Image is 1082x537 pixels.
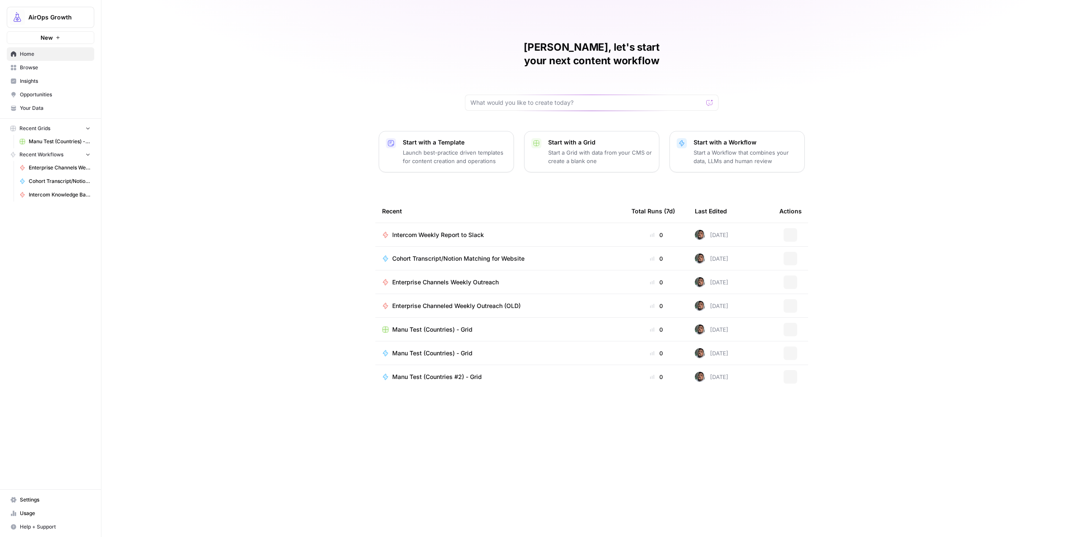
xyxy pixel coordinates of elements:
img: u93l1oyz1g39q1i4vkrv6vz0p6p4 [695,254,705,264]
p: Start with a Workflow [694,138,798,147]
button: Start with a WorkflowStart a Workflow that combines your data, LLMs and human review [669,131,805,172]
span: Usage [20,510,90,517]
button: Start with a GridStart a Grid with data from your CMS or create a blank one [524,131,659,172]
div: 0 [631,231,681,239]
img: AirOps Growth Logo [10,10,25,25]
span: Enterprise Channeled Weekly Outreach (OLD) [392,302,521,310]
p: Start a Workflow that combines your data, LLMs and human review [694,148,798,165]
button: Start with a TemplateLaunch best-practice driven templates for content creation and operations [379,131,514,172]
div: 0 [631,349,681,357]
span: Settings [20,496,90,504]
a: Browse [7,61,94,74]
p: Start with a Template [403,138,507,147]
span: Opportunities [20,91,90,98]
a: Manu Test (Countries) - Grid [16,135,94,148]
div: Last Edited [695,199,727,223]
div: Total Runs (7d) [631,199,675,223]
a: Usage [7,507,94,520]
a: Cohort Transcript/Notion Matching for Website [16,174,94,188]
span: Recent Workflows [19,151,63,158]
span: Manu Test (Countries) - Grid [29,138,90,145]
img: u93l1oyz1g39q1i4vkrv6vz0p6p4 [695,230,705,240]
span: Manu Test (Countries) - Grid [392,349,473,357]
a: Your Data [7,101,94,115]
a: Intercom Weekly Report to Slack [382,231,618,239]
a: Settings [7,493,94,507]
div: [DATE] [695,372,728,382]
div: [DATE] [695,230,728,240]
div: [DATE] [695,324,728,335]
div: [DATE] [695,301,728,311]
div: Actions [779,199,802,223]
span: AirOps Growth [28,13,79,22]
img: u93l1oyz1g39q1i4vkrv6vz0p6p4 [695,301,705,311]
span: Browse [20,64,90,71]
p: Start with a Grid [548,138,652,147]
span: Cohort Transcript/Notion Matching for Website [392,254,525,263]
img: u93l1oyz1g39q1i4vkrv6vz0p6p4 [695,277,705,287]
img: u93l1oyz1g39q1i4vkrv6vz0p6p4 [695,324,705,335]
a: Manu Test (Countries) - Grid [382,349,618,357]
p: Start a Grid with data from your CMS or create a blank one [548,148,652,165]
button: Workspace: AirOps Growth [7,7,94,28]
span: Enterprise Channels Weekly Outreach [392,278,499,286]
div: 0 [631,373,681,381]
button: Help + Support [7,520,94,534]
a: Manu Test (Countries #2) - Grid [382,373,618,381]
span: Your Data [20,104,90,112]
span: Insights [20,77,90,85]
span: Manu Test (Countries) - Grid [392,325,473,334]
a: Enterprise Channeled Weekly Outreach (OLD) [382,302,618,310]
a: Intercom Knowledge Base Daily Update [16,188,94,202]
span: Help + Support [20,523,90,531]
a: Enterprise Channels Weekly Outreach [16,161,94,174]
span: Recent Grids [19,125,50,132]
img: u93l1oyz1g39q1i4vkrv6vz0p6p4 [695,348,705,358]
span: Enterprise Channels Weekly Outreach [29,164,90,172]
a: Cohort Transcript/Notion Matching for Website [382,254,618,263]
a: Insights [7,74,94,88]
span: Home [20,50,90,58]
img: u93l1oyz1g39q1i4vkrv6vz0p6p4 [695,372,705,382]
span: Intercom Knowledge Base Daily Update [29,191,90,199]
div: [DATE] [695,254,728,264]
button: Recent Grids [7,122,94,135]
span: Intercom Weekly Report to Slack [392,231,484,239]
div: Recent [382,199,618,223]
button: Recent Workflows [7,148,94,161]
span: Cohort Transcript/Notion Matching for Website [29,177,90,185]
div: 0 [631,325,681,334]
a: Enterprise Channels Weekly Outreach [382,278,618,286]
span: New [41,33,53,42]
div: 0 [631,278,681,286]
div: 0 [631,254,681,263]
p: Launch best-practice driven templates for content creation and operations [403,148,507,165]
h1: [PERSON_NAME], let's start your next content workflow [465,41,719,68]
span: Manu Test (Countries #2) - Grid [392,373,482,381]
input: What would you like to create today? [470,98,703,107]
div: [DATE] [695,348,728,358]
button: New [7,31,94,44]
a: Manu Test (Countries) - Grid [382,325,618,334]
div: 0 [631,302,681,310]
a: Home [7,47,94,61]
div: [DATE] [695,277,728,287]
a: Opportunities [7,88,94,101]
